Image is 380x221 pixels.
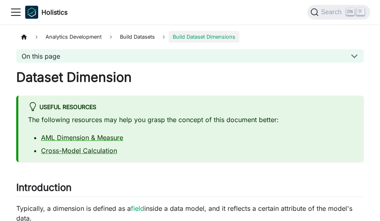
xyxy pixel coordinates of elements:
[16,31,32,43] a: Home page
[16,69,364,85] h1: Dataset Dimension
[319,9,347,16] span: Search
[16,31,364,43] nav: Breadcrumbs
[16,49,364,63] button: On this page
[41,133,123,142] a: AML Dimension & Measure
[356,8,365,15] kbd: K
[41,147,117,155] a: Cross-Model Calculation
[28,102,354,113] div: Useful resources
[10,6,22,18] button: Toggle navigation bar
[41,31,106,43] span: Analytics Development
[169,31,239,43] span: Build Dataset Dimensions
[116,31,159,43] span: Build Datasets
[41,7,67,17] b: Holistics
[16,182,364,197] h2: Introduction
[25,6,38,19] img: Holistics
[131,204,144,212] a: field
[28,115,354,125] p: The following resources may help you grasp the concept of this document better:
[25,6,67,19] a: HolisticsHolistics
[307,5,370,20] button: Search (Ctrl+K)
